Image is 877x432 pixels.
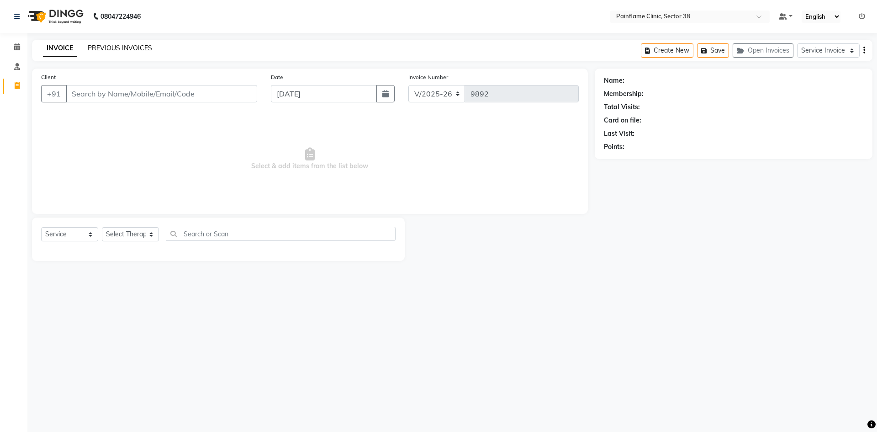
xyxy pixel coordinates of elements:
label: Client [41,73,56,81]
label: Date [271,73,283,81]
div: Total Visits: [604,102,640,112]
div: Membership: [604,89,644,99]
button: Open Invoices [733,43,793,58]
div: Name: [604,76,624,85]
input: Search by Name/Mobile/Email/Code [66,85,257,102]
div: Points: [604,142,624,152]
button: Save [697,43,729,58]
span: Select & add items from the list below [41,113,579,205]
button: +91 [41,85,67,102]
button: Create New [641,43,693,58]
a: INVOICE [43,40,77,57]
div: Card on file: [604,116,641,125]
a: PREVIOUS INVOICES [88,44,152,52]
div: Last Visit: [604,129,634,139]
img: logo [23,4,86,29]
input: Search or Scan [166,227,396,241]
b: 08047224946 [100,4,141,29]
label: Invoice Number [408,73,448,81]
